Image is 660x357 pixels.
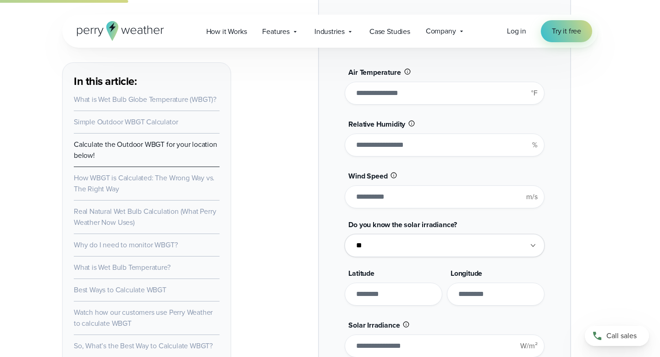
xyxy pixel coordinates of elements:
[74,307,213,329] a: Watch how our customers use Perry Weather to calculate WBGT
[507,26,526,36] span: Log in
[74,340,213,351] a: So, What’s the Best Way to Calculate WBGT?
[348,171,387,181] span: Wind Speed
[348,219,457,230] span: Do you know the solar irradiance?
[348,119,405,129] span: Relative Humidity
[585,326,649,346] a: Call sales
[348,67,401,78] span: Air Temperature
[369,26,410,37] span: Case Studies
[74,262,170,273] a: What is Wet Bulb Temperature?
[262,26,290,37] span: Features
[74,74,220,89] h3: In this article:
[362,22,418,41] a: Case Studies
[541,20,592,42] a: Try it free
[606,330,637,341] span: Call sales
[74,206,216,228] a: Real Natural Wet Bulb Calculation (What Perry Weather Now Uses)
[426,26,456,37] span: Company
[74,173,214,194] a: How WBGT is Calculated: The Wrong Way vs. The Right Way
[74,117,178,127] a: Simple Outdoor WBGT Calculator
[74,240,177,250] a: Why do I need to monitor WBGT?
[451,268,482,279] span: Longitude
[74,284,166,295] a: Best Ways to Calculate WBGT
[507,26,526,37] a: Log in
[314,26,345,37] span: Industries
[74,94,216,105] a: What is Wet Bulb Globe Temperature (WBGT)?
[74,139,217,161] a: Calculate the Outdoor WBGT for your location below!
[198,22,255,41] a: How it Works
[348,320,400,330] span: Solar Irradiance
[552,26,581,37] span: Try it free
[206,26,247,37] span: How it Works
[348,268,374,279] span: Latitude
